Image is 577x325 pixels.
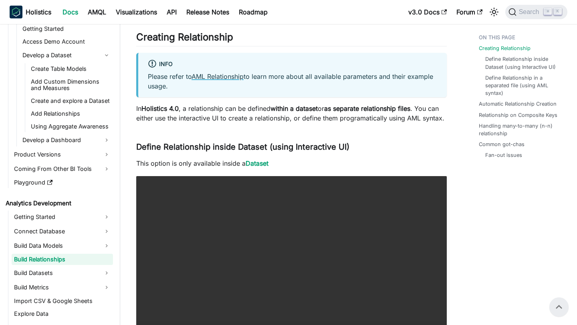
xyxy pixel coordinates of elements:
[488,6,500,18] button: Switch between dark and light mode (currently light mode)
[136,142,447,152] h3: Define Relationship inside Dataset (using Interactive UI)
[141,104,179,112] strong: Holistics 4.0
[324,104,410,112] strong: as separate relationship files
[554,8,562,15] kbd: K
[234,6,272,18] a: Roadmap
[479,140,525,148] a: Common got-chas
[479,100,557,108] a: Automatic Relationship Creation
[12,267,113,279] a: Build Datasets
[549,297,569,317] button: Scroll back to top
[28,76,113,94] a: Add Custom Dimensions and Measures
[516,8,544,16] span: Search
[20,36,113,47] a: Access Demo Account
[136,31,447,46] h2: Creating Relationship
[12,225,113,238] a: Connect Database
[28,121,113,132] a: Using Aggregate Awareness
[58,6,83,18] a: Docs
[544,8,552,15] kbd: ⌘
[20,49,113,62] a: Develop a Dataset
[479,111,557,119] a: Relationship on Composite Keys
[20,23,113,34] a: Getting Started
[485,151,522,159] a: Fan-out issues
[246,159,268,167] a: Dataset
[479,122,564,137] a: Handling many-to-many (n-n) relationship
[28,95,113,106] a: Create and explore a Dataset
[12,239,113,252] a: Build Data Models
[505,5,567,19] button: Search (Command+K)
[162,6,182,18] a: API
[28,108,113,119] a: Add Relationships
[136,158,447,168] p: This option is only available inside a
[12,295,113,307] a: Import CSV & Google Sheets
[485,55,561,70] a: Define Relationship inside Dataset (using Interactive UI)
[485,74,561,97] a: Define Relationship in a separated file (using AML syntax)
[26,7,51,17] b: Holistics
[83,6,111,18] a: AMQL
[10,6,22,18] img: Holistics
[12,308,113,319] a: Explore Data
[3,198,113,209] a: Analytics Development
[148,72,437,91] p: Please refer to to learn more about all available parameters and their example usage.
[12,254,113,265] a: Build Relationships
[192,72,244,80] a: AML Relationship
[452,6,487,18] a: Forum
[12,177,113,188] a: Playground
[12,281,113,294] a: Build Metrics
[270,104,318,112] strong: within a dataset
[12,162,113,175] a: Coming From Other BI Tools
[20,134,113,146] a: Develop a Dashboard
[12,148,113,161] a: Product Versions
[136,104,447,123] p: In , a relationship can be defined or . You can either use the interactive UI to create a relatio...
[148,59,437,70] div: info
[111,6,162,18] a: Visualizations
[12,211,113,223] a: Getting Started
[182,6,234,18] a: Release Notes
[28,63,113,74] a: Create Table Models
[479,44,531,52] a: Creating Relationship
[10,6,51,18] a: HolisticsHolistics
[403,6,452,18] a: v3.0 Docs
